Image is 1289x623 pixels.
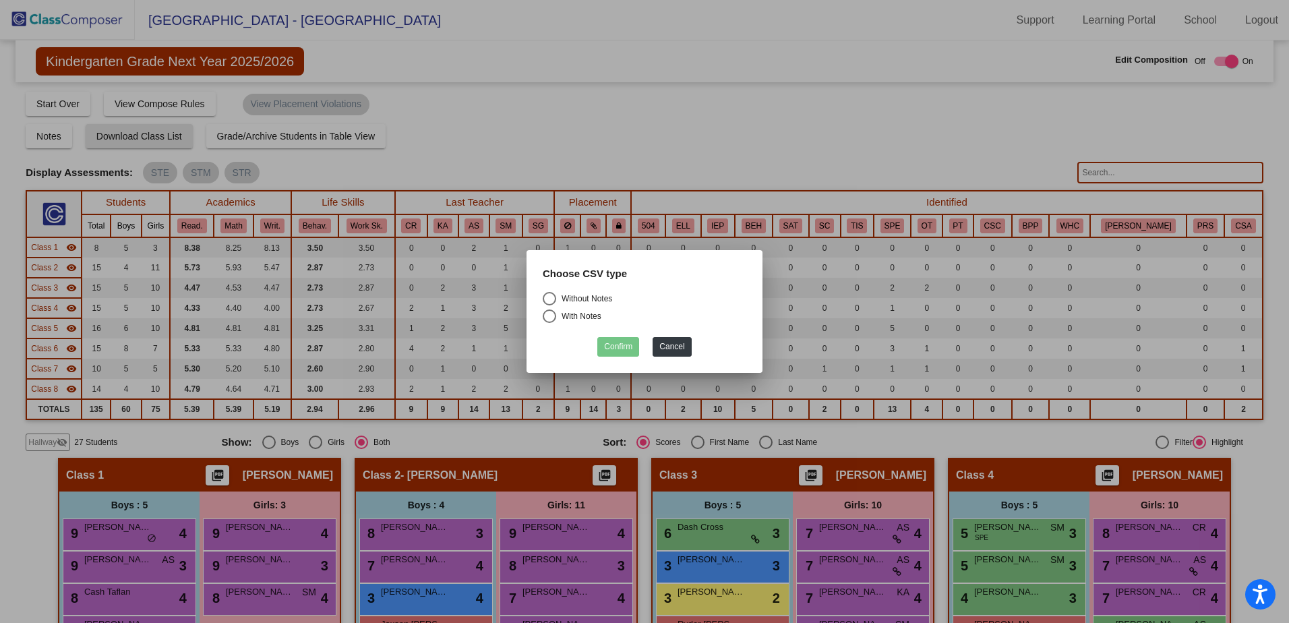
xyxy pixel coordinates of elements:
[543,292,746,327] mat-radio-group: Select an option
[597,337,639,357] button: Confirm
[653,337,691,357] button: Cancel
[556,310,601,322] div: With Notes
[543,266,627,282] label: Choose CSV type
[556,293,612,305] div: Without Notes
